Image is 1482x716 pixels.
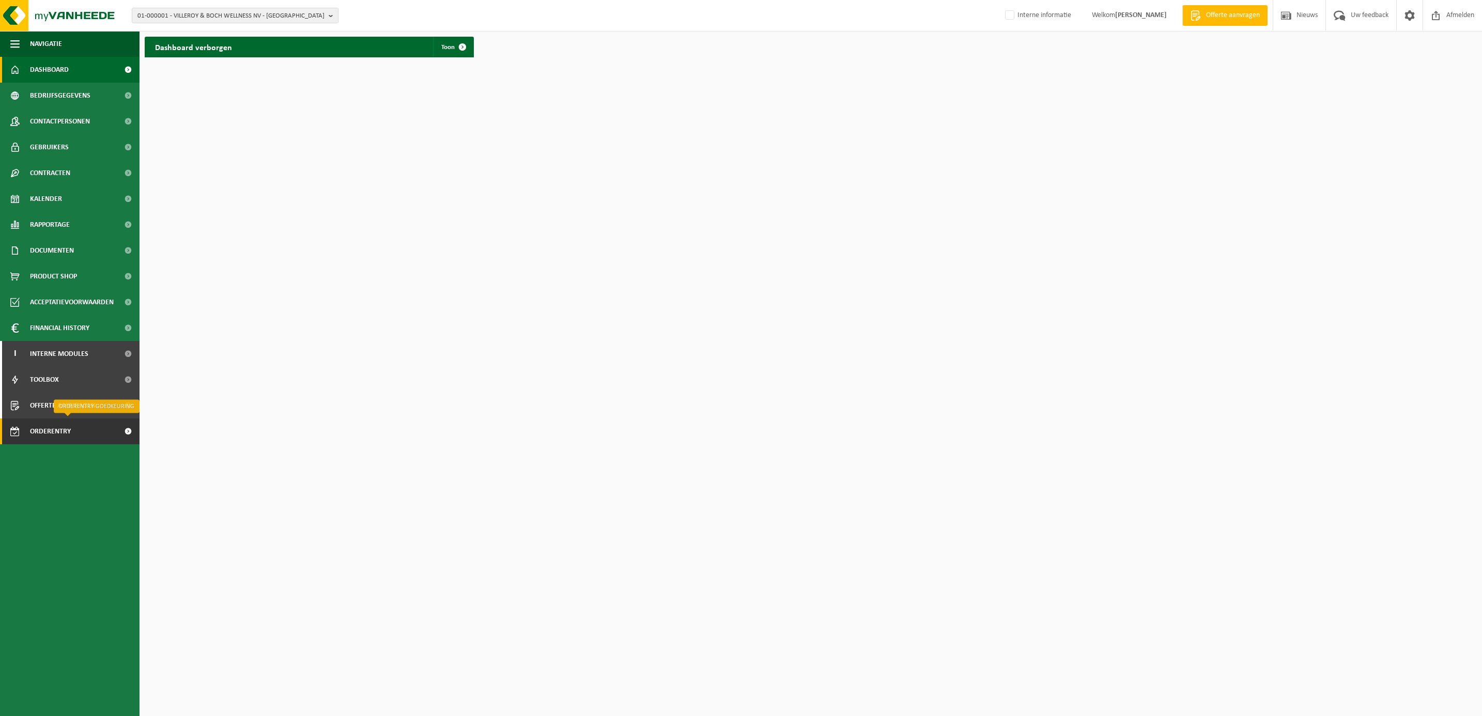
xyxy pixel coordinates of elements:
span: Navigatie [30,31,62,57]
span: Orderentry Goedkeuring [30,418,117,444]
span: Documenten [30,238,74,263]
span: Kalender [30,186,62,212]
span: Bedrijfsgegevens [30,83,90,108]
span: Interne modules [30,341,88,367]
span: Contactpersonen [30,108,90,134]
span: Financial History [30,315,89,341]
a: Toon [433,37,473,57]
span: Product Shop [30,263,77,289]
span: I [10,341,20,367]
span: 01-000001 - VILLEROY & BOCH WELLNESS NV - [GEOGRAPHIC_DATA] [137,8,325,24]
span: Acceptatievoorwaarden [30,289,114,315]
span: Toolbox [30,367,59,393]
span: Offerte aanvragen [30,393,96,418]
span: Toon [441,44,455,51]
span: Offerte aanvragen [1203,10,1262,21]
h2: Dashboard verborgen [145,37,242,57]
a: Offerte aanvragen [1182,5,1268,26]
strong: [PERSON_NAME] [1115,11,1167,19]
span: Dashboard [30,57,69,83]
button: 01-000001 - VILLEROY & BOCH WELLNESS NV - [GEOGRAPHIC_DATA] [132,8,338,23]
span: Rapportage [30,212,70,238]
span: Gebruikers [30,134,69,160]
span: Contracten [30,160,70,186]
label: Interne informatie [1003,8,1071,23]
